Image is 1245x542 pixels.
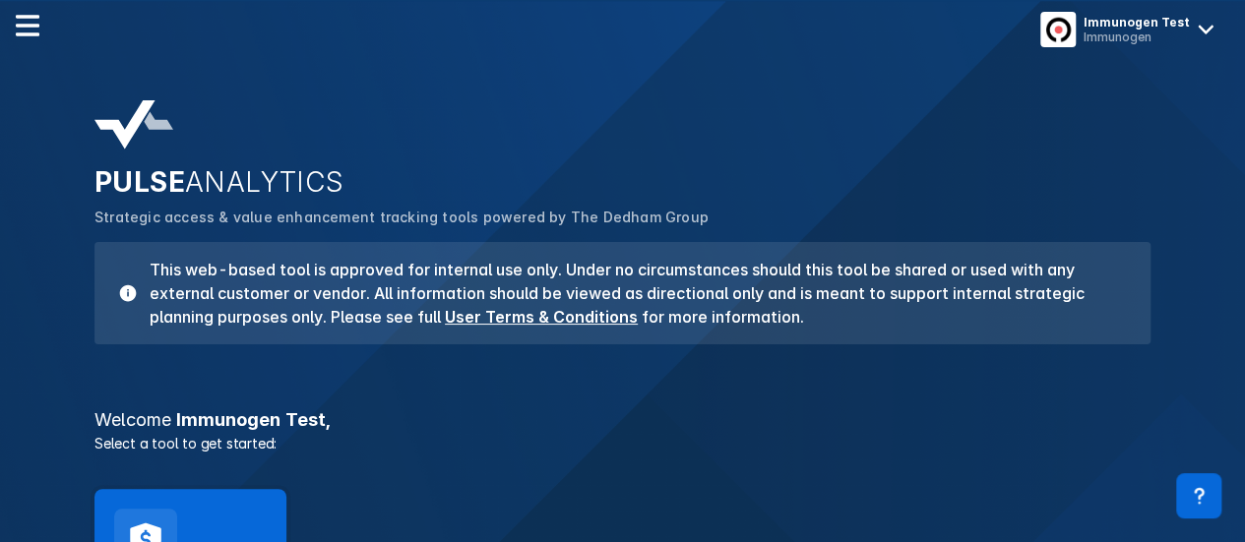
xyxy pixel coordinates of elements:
h3: Immunogen Test , [83,411,1162,429]
img: menu--horizontal.svg [16,14,39,37]
div: Immunogen Test [1084,15,1190,30]
span: ANALYTICS [185,165,344,199]
a: User Terms & Conditions [445,307,638,327]
h3: This web-based tool is approved for internal use only. Under no circumstances should this tool be... [138,258,1127,329]
div: Contact Support [1176,473,1221,518]
h2: PULSE [94,165,1151,199]
img: pulse-analytics-logo [94,100,173,150]
span: Welcome [94,409,171,430]
p: Select a tool to get started: [83,433,1162,453]
p: Strategic access & value enhancement tracking tools powered by The Dedham Group [94,207,1151,228]
div: Immunogen [1084,30,1190,44]
img: menu button [1044,16,1072,43]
